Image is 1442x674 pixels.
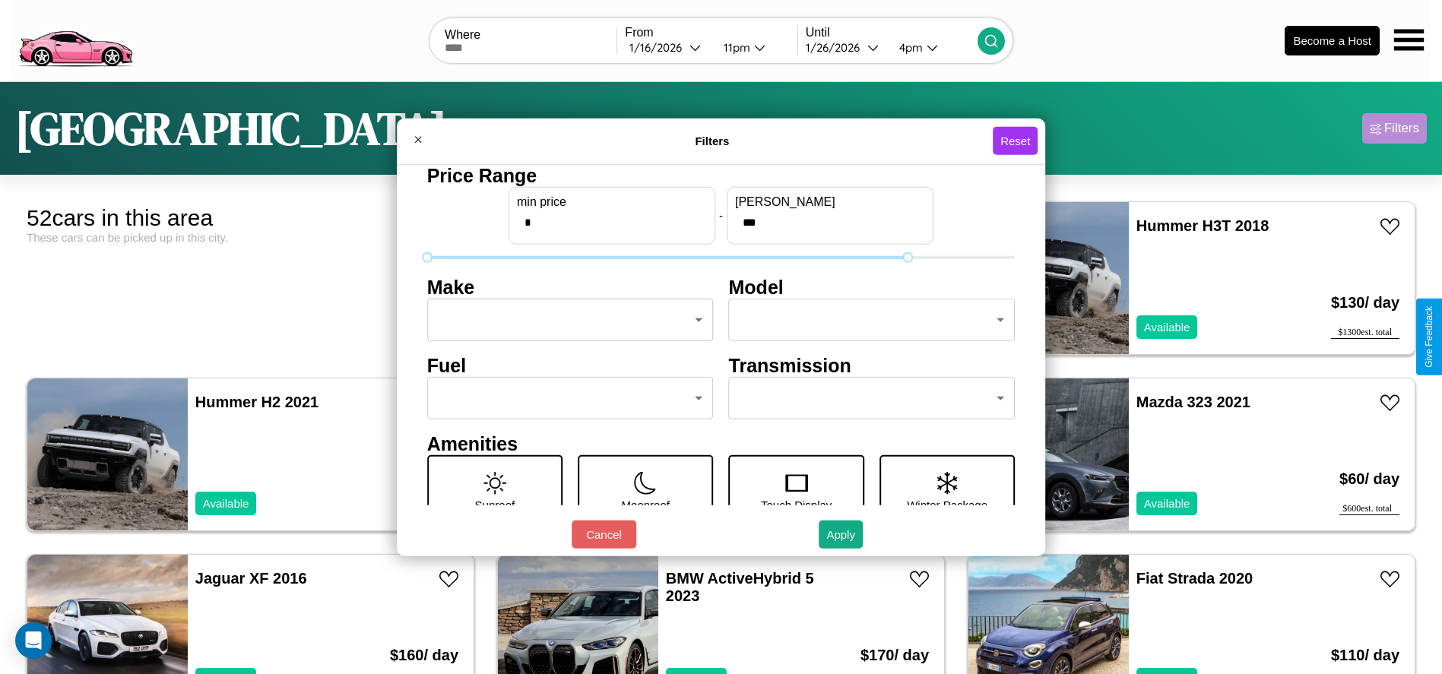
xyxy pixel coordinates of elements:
h4: Model [729,276,1016,298]
p: Sunroof [475,494,515,514]
h4: Make [427,276,714,298]
div: $ 600 est. total [1339,503,1399,515]
button: Cancel [572,521,636,549]
p: - [719,205,723,226]
p: Available [1144,493,1190,514]
label: Where [445,28,616,42]
p: Available [1144,317,1190,337]
button: Filters [1362,113,1427,144]
div: 11pm [716,40,754,55]
div: Open Intercom Messenger [15,622,52,659]
h3: $ 130 / day [1331,279,1399,327]
button: Reset [993,127,1038,155]
a: Hummer H2 2021 [195,394,319,410]
h4: Price Range [427,164,1016,186]
label: min price [517,195,707,208]
h4: Transmission [729,354,1016,376]
h4: Fuel [427,354,714,376]
h4: Filters [432,134,993,147]
p: Winter Package [907,494,987,514]
a: Jaguar XF 2016 [195,570,307,587]
p: Available [203,493,249,514]
button: 4pm [887,40,978,55]
button: Become a Host [1285,26,1380,55]
h4: Amenities [427,432,1016,454]
button: 1/16/2026 [625,40,711,55]
p: Moonroof [622,494,670,514]
h3: $ 60 / day [1339,455,1399,503]
div: 4pm [892,40,927,55]
div: Filters [1384,121,1419,136]
div: 1 / 26 / 2026 [806,40,867,55]
div: 52 cars in this area [27,205,474,231]
div: Give Feedback [1424,306,1434,368]
button: Apply [819,521,863,549]
a: BMW ActiveHybrid 5 2023 [666,570,814,604]
a: Hummer H3T 2018 [1136,217,1269,234]
h1: [GEOGRAPHIC_DATA] [15,97,447,160]
div: These cars can be picked up in this city. [27,231,474,244]
img: logo [11,8,139,71]
p: Touch Display [761,494,832,514]
a: Fiat Strada 2020 [1136,570,1253,587]
div: 1 / 16 / 2026 [629,40,689,55]
label: Until [806,26,978,40]
div: $ 1300 est. total [1331,327,1399,339]
button: 11pm [711,40,797,55]
label: [PERSON_NAME] [735,195,925,208]
a: Mazda 323 2021 [1136,394,1250,410]
label: From [625,26,797,40]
